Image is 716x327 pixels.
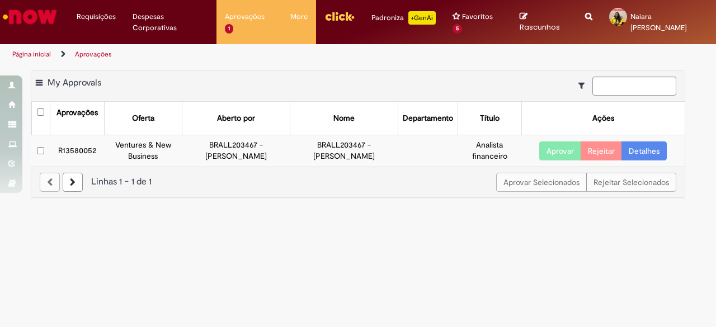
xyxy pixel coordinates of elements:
[132,113,154,124] div: Oferta
[371,11,436,25] div: Padroniza
[324,8,355,25] img: click_logo_yellow_360x200.png
[630,12,687,32] span: Naiara [PERSON_NAME]
[75,50,112,59] a: Aprovações
[56,107,98,119] div: Aprovações
[539,141,581,160] button: Aprovar
[12,50,51,59] a: Página inicial
[182,135,290,167] td: BRALL203467 - [PERSON_NAME]
[403,113,453,124] div: Departamento
[48,77,101,88] span: My Approvals
[133,11,208,34] span: Despesas Corporativas
[333,113,355,124] div: Nome
[1,6,59,28] img: ServiceNow
[225,11,265,22] span: Aprovações
[480,113,500,124] div: Título
[8,44,469,65] ul: Trilhas de página
[581,141,622,160] button: Rejeitar
[40,176,676,188] div: Linhas 1 − 1 de 1
[104,135,182,167] td: Ventures & New Business
[225,24,233,34] span: 1
[217,113,255,124] div: Aberto por
[50,135,104,167] td: R13580052
[453,24,462,34] span: 5
[50,102,104,135] th: Aprovações
[458,135,521,167] td: Analista financeiro
[592,113,614,124] div: Ações
[290,11,308,22] span: More
[621,141,667,160] a: Detalhes
[290,135,398,167] td: BRALL203467 - [PERSON_NAME]
[462,11,493,22] span: Favoritos
[77,11,116,22] span: Requisições
[520,12,568,32] a: Rascunhos
[520,22,560,32] span: Rascunhos
[408,11,436,25] p: +GenAi
[578,82,590,89] i: Mostrar filtros para: Suas Solicitações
